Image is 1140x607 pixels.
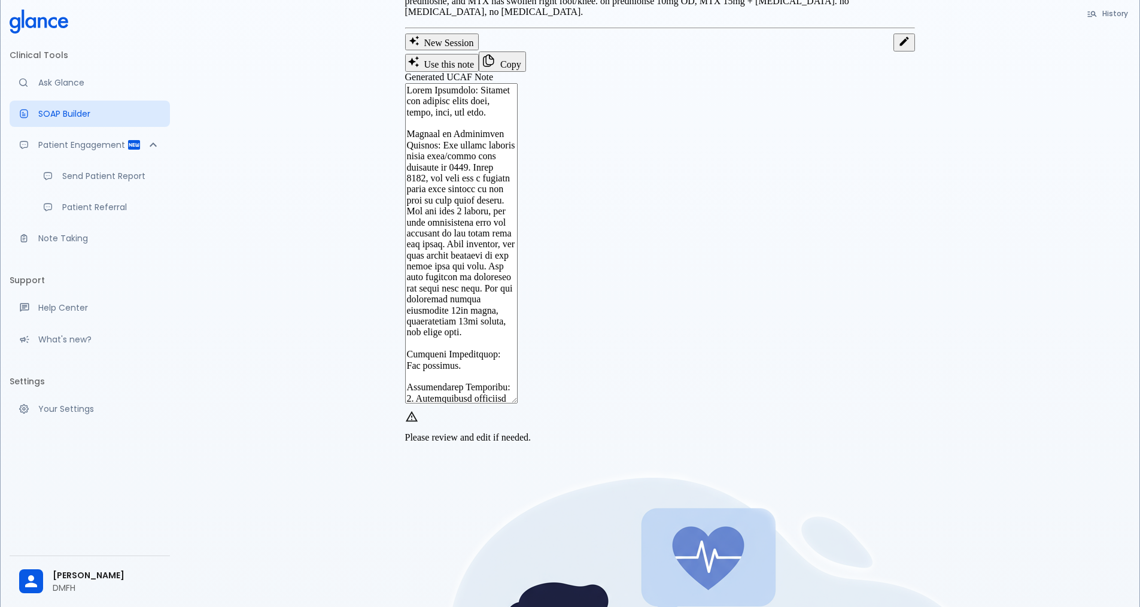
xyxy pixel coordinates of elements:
[405,34,479,50] button: Clears all inputs and results.
[1081,5,1135,22] button: History
[38,403,160,415] p: Your Settings
[405,72,494,82] label: Generated UCAF Note
[38,302,160,314] p: Help Center
[38,333,160,345] p: What's new?
[10,101,170,127] a: Docugen: Compose a clinical documentation in seconds
[10,326,170,353] div: Recent updates and feature releases
[10,225,170,251] a: Advanced note-taking
[38,232,160,244] p: Note Taking
[38,77,160,89] p: Ask Glance
[53,569,160,582] span: [PERSON_NAME]
[10,41,170,69] li: Clinical Tools
[38,139,127,151] p: Patient Engagement
[405,427,915,448] div: Please review and edit if needed.
[34,194,170,220] a: Receive patient referrals
[34,163,170,189] a: Send a patient summary
[62,201,160,213] p: Patient Referral
[10,396,170,422] a: Manage your settings
[10,266,170,295] li: Support
[10,561,170,602] div: [PERSON_NAME]DMFH
[10,295,170,321] a: Get help from our support team
[479,51,526,72] button: Copy
[38,108,160,120] p: SOAP Builder
[893,34,915,51] button: Edit
[405,83,518,403] textarea: Lorem Ipsumdolo: Sitamet con adipisc elits doei, tempo, inci, utl etdo. Magnaal en Adminimven Qui...
[10,69,170,96] a: Moramiz: Find ICD10AM codes instantly
[405,54,479,72] button: Use this note
[10,132,170,158] div: Patient Reports & Referrals
[53,582,160,594] p: DMFH
[10,367,170,396] li: Settings
[62,170,160,182] p: Send Patient Report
